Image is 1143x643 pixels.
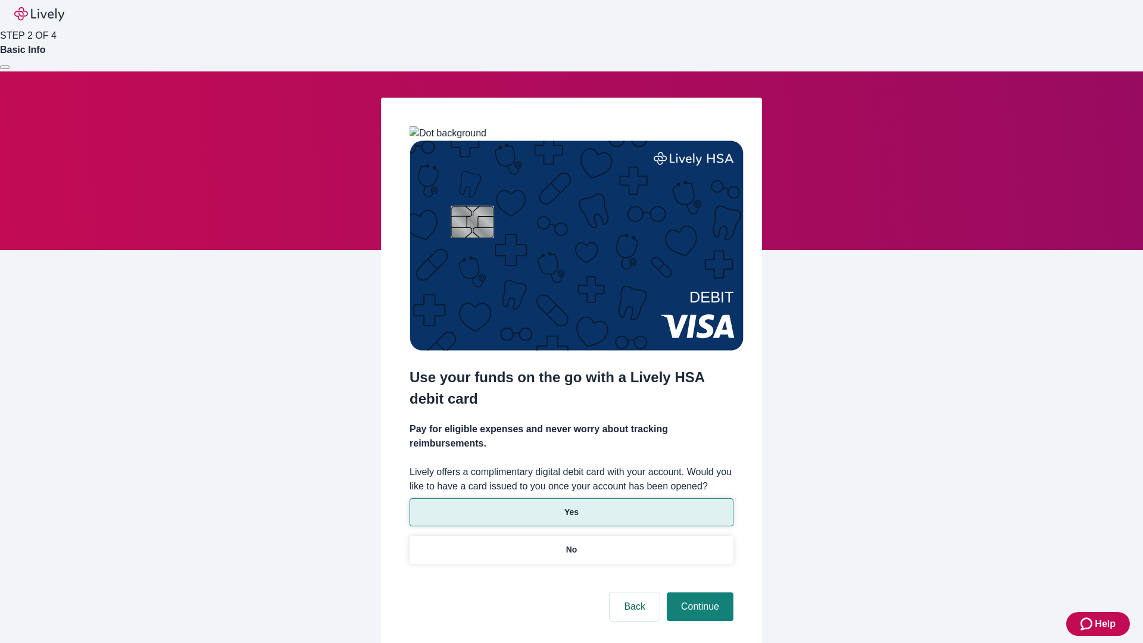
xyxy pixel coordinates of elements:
[410,422,733,451] h4: Pay for eligible expenses and never worry about tracking reimbursements.
[410,367,733,410] h2: Use your funds on the go with a Lively HSA debit card
[410,126,486,141] img: Dot background
[1066,612,1130,636] button: Zendesk support iconHelp
[410,141,744,351] img: Debit card
[14,7,64,21] img: Lively
[410,498,733,526] button: Yes
[667,592,733,621] button: Continue
[566,544,577,556] p: No
[410,536,733,564] button: No
[564,506,579,519] p: Yes
[1095,617,1116,631] span: Help
[1080,617,1095,631] svg: Zendesk support icon
[610,592,660,621] button: Back
[410,465,733,494] label: Lively offers a complimentary digital debit card with your account. Would you like to have a card...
